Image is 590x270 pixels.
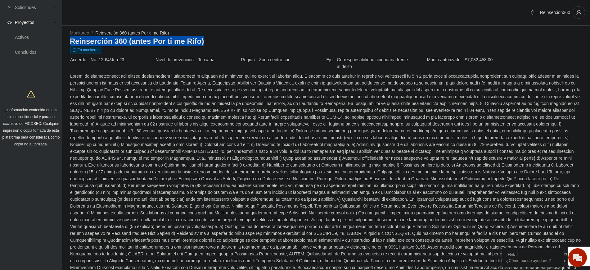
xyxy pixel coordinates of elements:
span: Proyectos [15,16,52,29]
a: Concluidos [15,50,36,55]
div: ¡Hola! [506,252,559,257]
span: / [92,30,93,35]
span: No. 12-64/Jun-23 [91,56,155,63]
textarea: Escriba su mensaje y pulse “Intro” [3,170,118,191]
span: Eje [326,56,337,70]
span: Acuerdo [70,56,91,63]
a: Reinserción 360 (antes Por ti me Rifo) [95,30,169,35]
span: Reinsercion360 [540,10,570,15]
span: Nivel de prevención [155,56,198,63]
span: La información contenida en este sitio es confidencial y para uso exclusivo de FICOSEC. Cualquier... [2,108,60,146]
div: Minimizar ventana de chat en vivo [102,3,117,18]
span: eye [7,20,12,25]
span: user [573,10,585,15]
span: sync [73,48,76,52]
button: user [573,6,585,19]
span: warning [27,90,35,98]
div: Chatee con nosotros ahora [32,32,104,40]
span: En monitoreo [70,47,102,53]
span: Estamos en línea. [36,83,86,146]
span: $7,082,458.00 [465,56,582,63]
span: Monto autorizado [427,56,465,63]
span: Solicitudes [15,1,52,14]
span: bell [528,10,537,15]
span: Terciaria [198,56,240,63]
span: Corresponsabilidad ciudadana frente al delito [337,56,411,70]
h3: Reinserción 360 (antes Por ti me Rifo) [70,36,582,46]
span: Zona centro sur [259,56,326,63]
span: Región [241,56,259,63]
a: Monitoreo [70,30,89,35]
a: Activos [15,35,29,40]
button: bell [528,7,538,17]
p: ¿Cómo puedo ayudarte? [506,258,559,263]
span: inbox [7,5,12,10]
